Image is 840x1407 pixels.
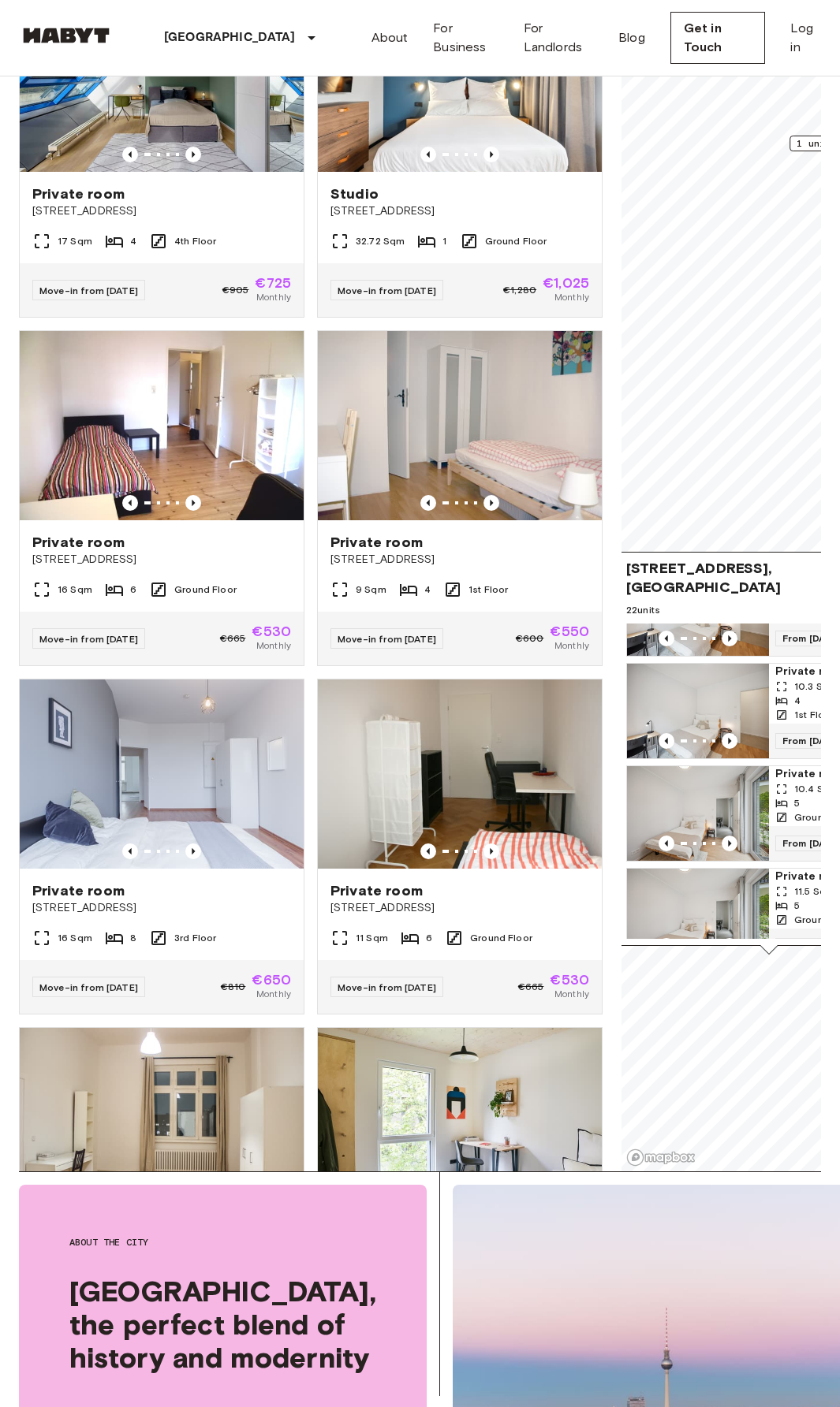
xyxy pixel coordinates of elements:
span: Move-in from [DATE] [338,981,436,993]
span: 11.5 Sqm [794,884,834,899]
span: Move-in from [DATE] [39,981,138,993]
span: 16 Sqm [58,583,92,597]
a: Marketing picture of unit DE-01-009-02QPrevious imagePrevious imagePrivate room[STREET_ADDRESS]10... [317,1027,603,1363]
button: Previous image [122,147,138,162]
span: Private room [32,184,125,203]
span: 1st Floor [794,708,834,722]
button: Previous image [185,495,201,511]
span: Private room [330,533,423,552]
span: Ground Floor [174,583,237,597]
span: Monthly [256,290,291,304]
span: 4th Floor [174,234,216,248]
span: Monthly [554,290,589,304]
span: Monthly [554,987,589,1001]
a: Marketing picture of unit DE-01-093-04MPrevious imagePrevious imagePrivate room[STREET_ADDRESS]9 ... [317,330,603,666]
img: Marketing picture of unit DE-01-260-021-05 [627,869,769,963]
img: Marketing picture of unit DE-01-260-001-05 [627,766,769,861]
a: Marketing picture of unit DE-01-029-02MPrevious imagePrevious imagePrivate room[STREET_ADDRESS]11... [317,679,603,1014]
button: Previous image [420,843,436,859]
span: 6 [130,583,136,597]
span: [STREET_ADDRESS] [32,900,291,916]
button: Previous image [722,836,737,851]
span: Ground Floor [485,234,547,248]
span: 5 [794,899,800,913]
span: 6 [426,931,432,945]
span: 10.4 Sqm [794,782,838,796]
button: Previous image [483,147,499,162]
span: €725 [255,276,291,290]
a: Marketing picture of unit DE-01-029-04MPrevious imagePrevious imagePrivate room[STREET_ADDRESS]16... [19,330,304,666]
span: [STREET_ADDRESS] [330,900,589,916]
span: [STREET_ADDRESS] [330,203,589,219]
button: Previous image [420,495,436,511]
span: €905 [222,283,249,297]
span: 3rd Floor [174,931,216,945]
span: 5 [794,796,800,810]
a: Get in Touch [670,12,766,64]
button: Previous image [659,631,674,646]
button: Previous image [659,836,674,851]
a: Marketing picture of unit DE-01-047-01HPrevious imagePrevious imagePrivate room[STREET_ADDRESS]16... [19,679,304,1014]
span: 16 Sqm [58,931,92,945]
span: Monthly [256,987,291,1001]
span: 4 [424,583,431,597]
button: Previous image [483,495,499,511]
button: Previous image [420,147,436,162]
button: Previous image [483,843,499,859]
span: €600 [516,631,544,646]
span: [GEOGRAPHIC_DATA], the perfect blend of history and modernity [69,1275,376,1374]
span: Private room [330,881,423,900]
button: Previous image [659,938,674,954]
span: 17 Sqm [58,234,92,248]
span: €550 [550,624,589,638]
span: 10.3 Sqm [794,679,838,694]
span: 11 Sqm [356,931,388,945]
a: Blog [618,28,645,47]
a: Log in [790,19,821,57]
span: Move-in from [DATE] [39,285,138,296]
a: Marketing picture of unit DE-01-090-03MPrevious imagePrevious imagePrivate roomRheinstraße 2-323 ... [19,1027,304,1363]
span: [STREET_ADDRESS] [32,552,291,568]
img: Marketing picture of unit DE-01-029-04M [20,331,304,520]
span: 32.72 Sqm [356,234,405,248]
img: Marketing picture of unit DE-01-090-03M [20,1028,304,1217]
span: Move-in from [DATE] [39,633,138,645]
span: 1 [442,234,446,248]
span: 8 [130,931,136,945]
span: Monthly [256,638,291,653]
span: €665 [518,980,544,994]
span: [STREET_ADDRESS] [32,203,291,219]
button: Previous image [122,843,138,859]
span: €530 [252,624,291,638]
button: Previous image [185,843,201,859]
span: Private room [32,881,125,900]
span: €650 [252,973,291,987]
span: 1st Floor [469,583,508,597]
span: Private room [32,533,125,552]
span: Move-in from [DATE] [338,633,436,645]
a: About [371,28,409,47]
img: Habyt [19,28,114,43]
span: €1,025 [543,276,589,290]
button: Previous image [185,147,201,162]
p: [GEOGRAPHIC_DATA] [164,28,296,47]
img: Marketing picture of unit DE-01-009-02Q [318,1028,602,1217]
img: Marketing picture of unit DE-01-093-04M [318,331,602,520]
span: 9 Sqm [356,583,386,597]
a: For Business [433,19,498,57]
span: Move-in from [DATE] [338,285,436,296]
span: €1,280 [503,283,536,297]
span: [STREET_ADDRESS] [330,552,589,568]
img: Marketing picture of unit DE-01-029-02M [318,679,602,869]
span: About the city [69,1235,376,1249]
button: Previous image [722,733,737,749]
button: Previous image [122,495,138,511]
button: Previous image [722,938,737,954]
button: Previous image [722,631,737,646]
span: Monthly [554,638,589,653]
span: €665 [220,631,246,646]
span: Studio [330,184,379,203]
img: Marketing picture of unit DE-01-260-024-04 [627,664,769,758]
span: €810 [221,980,246,994]
span: 4 [794,694,801,708]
